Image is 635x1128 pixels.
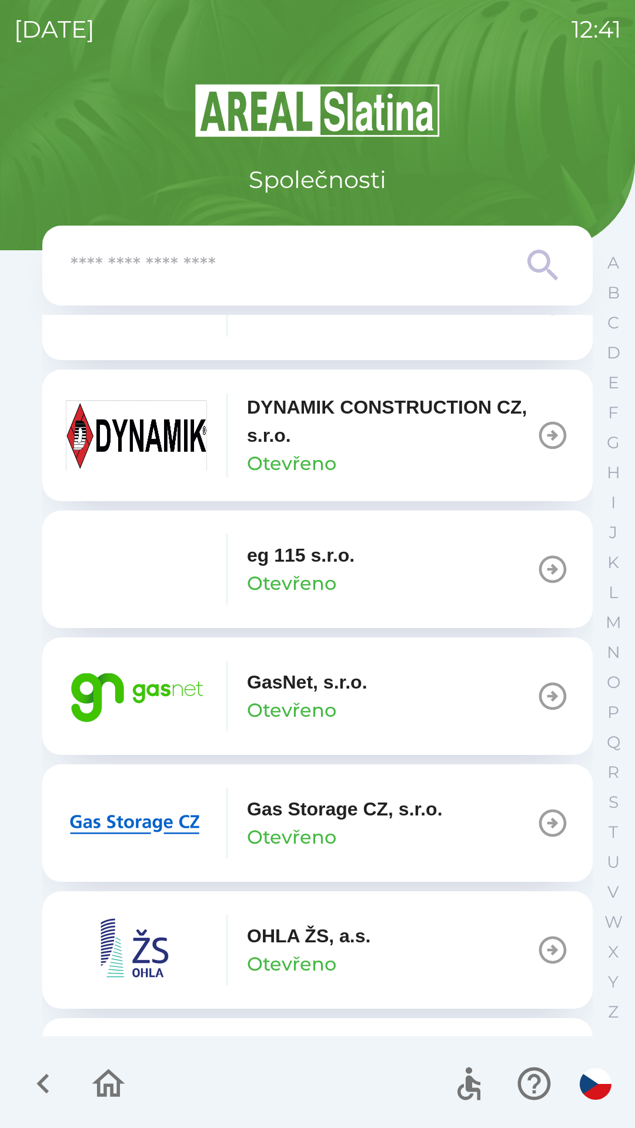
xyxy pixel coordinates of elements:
p: M [606,612,621,633]
img: cs flag [580,1068,611,1100]
img: Logo [42,82,593,139]
p: OHLA ŽS, a.s. [247,922,370,950]
p: Otevřeno [247,569,336,597]
p: Společnosti [249,162,386,197]
p: 12:41 [571,12,621,47]
button: J [599,518,628,548]
button: B [599,278,628,308]
p: C [607,313,619,333]
p: B [607,283,620,303]
button: Gas Storage CZ, s.r.o.Otevřeno [42,764,593,882]
p: L [609,582,618,603]
p: O [607,672,620,693]
p: W [604,912,623,932]
p: S [609,792,619,813]
button: eg 115 s.r.o.Otevřeno [42,511,593,628]
p: I [611,492,616,513]
p: GasNet, s.r.o. [247,668,367,696]
p: Z [608,1002,619,1022]
button: F [599,398,628,428]
p: N [607,642,620,663]
button: GasNet, s.r.o.Otevřeno [42,637,593,755]
p: A [607,253,619,273]
button: C [599,308,628,338]
button: M [599,607,628,637]
p: U [607,852,620,872]
img: 95bd5263-4d84-4234-8c68-46e365c669f1.png [66,661,207,731]
button: N [599,637,628,667]
button: U [599,847,628,877]
p: eg 115 s.r.o. [247,541,355,569]
p: P [607,702,619,723]
p: F [608,402,619,423]
button: K [599,548,628,578]
p: D [607,343,620,363]
p: V [607,882,619,902]
button: H [599,458,628,488]
img: 9aa1c191-0426-4a03-845b-4981a011e109.jpeg [66,400,207,471]
button: S [599,787,628,817]
img: 2bd567fa-230c-43b3-b40d-8aef9e429395.png [66,788,207,858]
img: 95230cbc-907d-4dce-b6ee-20bf32430970.png [66,915,207,985]
p: X [608,942,619,962]
button: L [599,578,628,607]
p: E [608,372,619,393]
button: G [599,428,628,458]
button: X [599,937,628,967]
button: DYNAMIK CONSTRUCTION CZ, s.r.o.Otevřeno [42,370,593,501]
p: Q [607,732,620,753]
button: Y [599,967,628,997]
p: DYNAMIK CONSTRUCTION CZ, s.r.o. [247,393,536,449]
button: D [599,338,628,368]
p: Otevřeno [247,823,336,851]
p: T [609,822,618,842]
button: O [599,667,628,697]
p: J [609,522,617,543]
p: R [607,762,619,783]
button: A [599,248,628,278]
button: OHLA ŽS, a.s.Otevřeno [42,891,593,1009]
p: H [607,462,620,483]
button: P [599,697,628,727]
button: I [599,488,628,518]
button: E [599,368,628,398]
p: K [607,552,619,573]
p: Y [608,972,619,992]
p: Otevřeno [247,950,336,978]
button: Q [599,727,628,757]
button: Z [599,997,628,1027]
p: Otevřeno [247,449,336,478]
img: 1a4889b5-dc5b-4fa6-815e-e1339c265386.png [66,534,207,605]
p: Gas Storage CZ, s.r.o. [247,795,443,823]
button: R [599,757,628,787]
p: [DATE] [14,12,95,47]
p: Otevřeno [247,696,336,724]
button: T [599,817,628,847]
button: W [599,907,628,937]
button: V [599,877,628,907]
p: G [607,432,620,453]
